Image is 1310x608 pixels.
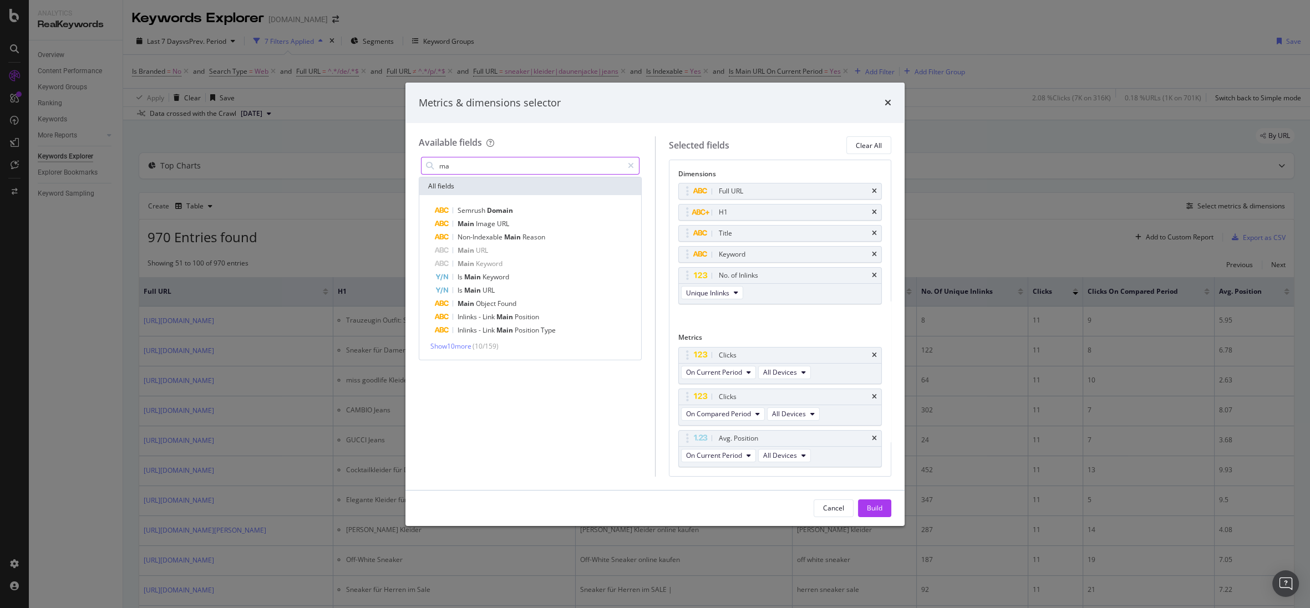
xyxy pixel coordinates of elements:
span: Main [458,219,476,228]
div: No. of Inlinks [719,270,758,281]
span: Is [458,272,464,282]
div: ClickstimesOn Current PeriodAll Devices [678,347,882,384]
span: Position [515,325,541,335]
span: Keyword [476,259,502,268]
span: Reason [522,232,545,242]
button: Build [858,499,891,517]
div: Metrics & dimensions selector [419,96,561,110]
div: Full URLtimes [678,183,882,200]
span: Type [541,325,556,335]
span: Position [515,312,539,321]
span: All Devices [772,409,806,418]
button: On Current Period [681,366,756,379]
div: H1times [678,204,882,221]
div: times [872,394,877,400]
span: All Devices [763,367,797,377]
span: Main [496,312,515,321]
span: Keyword [483,272,509,282]
div: times [872,435,877,442]
button: All Devices [758,366,811,379]
span: ( 10 / 159 ) [473,341,499,351]
div: Avg. PositiontimesOn Current PeriodAll Devices [678,430,882,467]
div: Open Intercom Messenger [1272,570,1299,597]
div: times [885,96,891,110]
div: Build [867,503,882,513]
div: times [872,251,877,258]
div: times [872,272,877,279]
div: Clear All [856,141,882,150]
div: times [872,352,877,359]
span: - [479,312,483,321]
span: Image [476,219,497,228]
span: Main [504,232,522,242]
span: Object [476,299,497,308]
span: All Devices [763,451,797,460]
div: All fields [419,177,641,195]
span: Main [496,325,515,335]
span: Main [458,246,476,255]
button: Cancel [814,499,854,517]
span: On Compared Period [686,409,751,418]
div: Clicks [719,350,737,361]
div: ClickstimesOn Compared PeriodAll Devices [678,389,882,426]
div: Keywordtimes [678,246,882,263]
button: Clear All [846,136,891,154]
span: On Current Period [686,367,742,377]
div: Cancel [823,503,844,513]
span: Unique Inlinks [686,288,729,298]
button: On Compared Period [681,407,765,421]
button: All Devices [767,407,820,421]
button: Unique Inlinks [681,286,743,299]
div: Clicks [719,391,737,402]
span: Main [458,299,476,308]
div: Keyword [719,249,745,260]
span: Non-Indexable [458,232,504,242]
span: Main [464,272,483,282]
button: On Current Period [681,449,756,462]
span: Show 10 more [430,341,471,351]
div: Titletimes [678,225,882,242]
span: Main [464,285,483,295]
span: Semrush [458,206,487,215]
div: times [872,209,877,216]
span: URL [497,219,509,228]
div: times [872,230,877,237]
div: Full URL [719,186,743,197]
div: Title [719,228,732,239]
div: H1 [719,207,728,218]
span: Domain [487,206,513,215]
div: Dimensions [678,169,882,183]
span: Inlinks [458,312,479,321]
span: URL [483,285,495,295]
span: Link [483,325,496,335]
span: Main [458,259,476,268]
div: No. of InlinkstimesUnique Inlinks [678,267,882,304]
span: Inlinks [458,325,479,335]
div: Avg. Position [719,433,758,444]
button: All Devices [758,449,811,462]
span: Link [483,312,496,321]
div: modal [405,83,905,526]
div: times [872,188,877,195]
input: Search by field name [438,157,623,174]
span: - [479,325,483,335]
div: Metrics [678,333,882,346]
span: Found [497,299,516,308]
span: Is [458,285,464,295]
div: Selected fields [669,139,729,152]
div: Available fields [419,136,482,149]
span: URL [476,246,488,255]
span: On Current Period [686,451,742,460]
